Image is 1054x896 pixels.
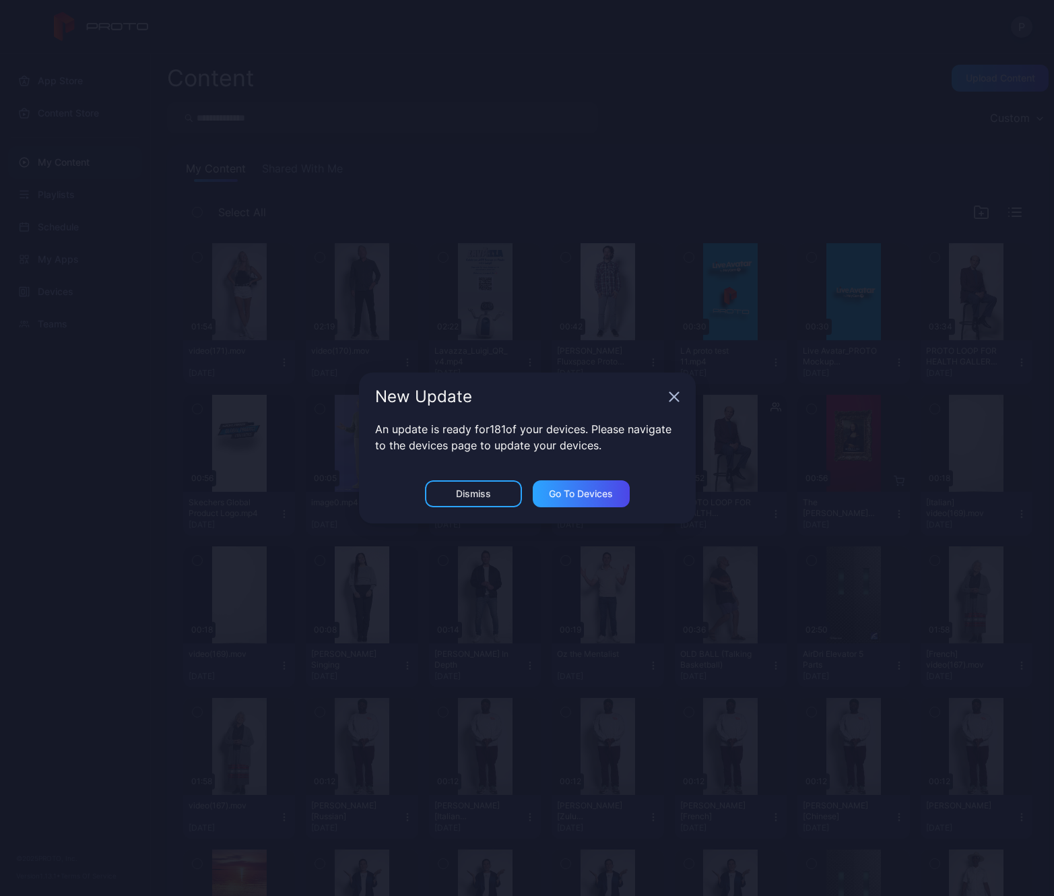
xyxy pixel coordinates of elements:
div: Dismiss [456,488,491,499]
button: Dismiss [425,480,522,507]
div: Go to devices [549,488,613,499]
div: New Update [375,389,663,405]
button: Go to devices [533,480,630,507]
p: An update is ready for 181 of your devices. Please navigate to the devices page to update your de... [375,421,680,453]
